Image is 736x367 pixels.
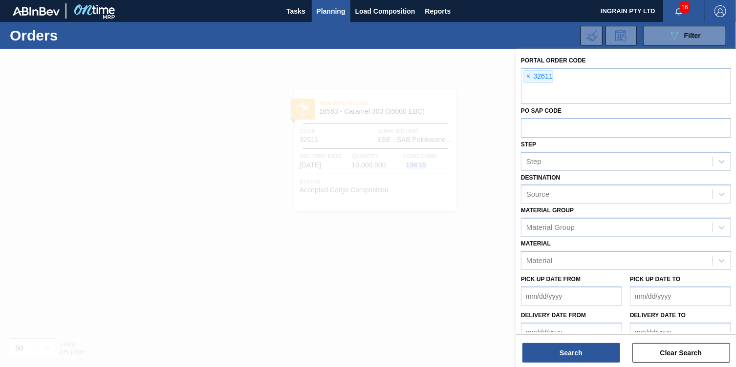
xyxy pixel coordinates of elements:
[526,190,550,199] div: Source
[13,7,60,16] img: TNhmsLtSVTkK8tSr43FrP2fwEKptu5GPRR3wAAAABJRU5ErkJggg==
[10,30,150,41] h1: Orders
[521,286,622,306] input: mm/dd/yyyy
[425,5,451,17] span: Reports
[521,240,551,247] label: Material
[630,276,680,283] label: Pick up Date to
[684,32,701,40] span: Filter
[630,323,731,342] input: mm/dd/yyyy
[521,174,560,181] label: Destination
[680,2,690,13] span: 16
[643,26,726,45] button: Filter
[521,141,536,148] label: Step
[521,323,622,342] input: mm/dd/yyyy
[521,207,574,214] label: Material Group
[285,5,307,17] span: Tasks
[606,26,637,45] div: Order Review Request
[523,70,553,83] div: 32611
[630,312,686,319] label: Delivery Date to
[526,224,575,232] div: Material Group
[526,256,552,265] div: Material
[524,71,533,82] span: ×
[521,107,562,114] label: PO SAP Code
[355,5,415,17] span: Load Composition
[521,276,581,283] label: Pick up Date from
[630,286,731,306] input: mm/dd/yyyy
[317,5,346,17] span: Planning
[663,4,694,18] button: Notifications
[581,26,603,45] div: Import Order Negotiation
[526,157,541,165] div: Step
[521,312,586,319] label: Delivery Date from
[521,57,586,64] label: Portal Order Code
[714,5,726,17] img: Logout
